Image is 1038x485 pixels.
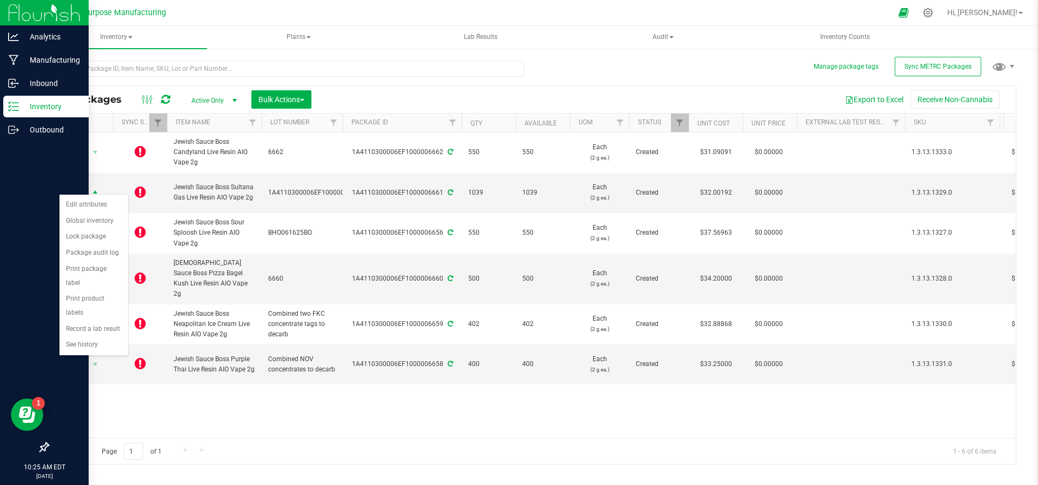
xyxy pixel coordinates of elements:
span: Each [576,182,623,203]
span: Created [636,188,682,198]
a: External Lab Test Result [806,118,890,126]
span: 402 [522,319,563,329]
span: Sync from Compliance System [446,360,453,368]
span: Plants [209,26,389,48]
span: Sync from Compliance System [446,275,453,282]
span: BHO061625BO [268,228,336,238]
button: Receive Non-Cannabis [910,90,1000,109]
span: Each [576,268,623,289]
span: Sync METRC Packages [904,63,972,70]
span: Bulk Actions [258,95,304,104]
span: $0.00000 [749,356,788,372]
span: Jewish Sauce Boss Sour Sploosh Live Resin AIO Vape 2g [174,217,255,249]
span: Jewish Sauce Boss Sultana Gas Live Resin AIO Vape 2g [174,182,255,203]
li: Edit attributes [59,197,128,213]
p: (2 g ea.) [576,152,623,163]
li: Global inventory [59,213,128,229]
span: OUT OF SYNC! [135,144,146,160]
p: (2 g ea.) [576,364,623,375]
a: Qty [470,119,482,127]
span: 1A4110300006EF1000006661 [268,188,360,198]
p: Analytics [19,30,84,43]
a: Unit Price [751,119,786,127]
span: 500 [522,274,563,284]
a: Lot Number [270,118,309,126]
span: Each [576,354,623,375]
span: 1.3.13.1333.0 [911,147,993,157]
span: 1.3.13.1327.0 [911,228,993,238]
span: 402 [468,319,509,329]
span: Sync from Compliance System [446,148,453,156]
span: OUT OF SYNC! [135,225,146,240]
inline-svg: Analytics [8,31,19,42]
div: Manage settings [921,8,935,18]
span: Combined NOV concentrates to decarb [268,354,336,375]
input: Search Package ID, Item Name, SKU, Lot or Part Number... [48,61,524,77]
p: Inbound [19,77,84,90]
span: Created [636,274,682,284]
p: 10:25 AM EDT [5,462,84,472]
li: Print product labels [59,291,128,321]
span: Audit [573,26,753,48]
li: Print package label [59,261,128,291]
li: Package audit log [59,245,128,261]
a: Filter [982,114,1000,132]
span: Open Ecommerce Menu [891,2,916,23]
p: (2 g ea.) [576,324,623,334]
div: 1A4110300006EF1000006656 [341,228,463,238]
span: select [89,145,102,160]
span: All Packages [56,94,132,105]
span: 400 [468,359,509,369]
span: Page of 1 [92,443,170,460]
div: 1A4110300006EF1000006662 [341,147,463,157]
p: (2 g ea.) [576,278,623,289]
a: Audit [573,26,754,49]
div: 1A4110300006EF1000006660 [341,274,463,284]
span: 1.3.13.1330.0 [911,319,993,329]
iframe: Resource center unread badge [32,397,45,410]
a: Filter [149,114,167,132]
span: Jewish Sauce Boss Candyland Live Resin AIO Vape 2g [174,137,255,168]
li: Record a lab result [59,321,128,337]
td: $37.56963 [689,213,743,254]
a: Inventory Counts [755,26,936,49]
span: Sync from Compliance System [446,229,453,236]
span: Lab Results [449,32,512,42]
span: Hi, [PERSON_NAME]! [947,8,1017,17]
td: $34.20000 [689,254,743,304]
span: 1.3.13.1329.0 [911,188,993,198]
span: Created [636,228,682,238]
span: Created [636,359,682,369]
div: 1A4110300006EF1000006658 [341,359,463,369]
button: Sync METRC Packages [895,57,981,76]
span: OUT OF SYNC! [135,271,146,286]
span: select [89,185,102,201]
span: 1.3.13.1331.0 [911,359,993,369]
a: Package ID [351,118,388,126]
span: $0.00000 [749,144,788,160]
a: Status [638,118,661,126]
span: Greater Purpose Manufacturing [55,8,166,17]
inline-svg: Inbound [8,78,19,89]
li: Lock package [59,229,128,245]
span: Each [576,142,623,163]
span: Sync from Compliance System [446,189,453,196]
span: 400 [522,359,563,369]
span: OUT OF SYNC! [135,316,146,331]
span: $0.00000 [749,316,788,332]
a: Filter [611,114,629,132]
span: 550 [468,228,509,238]
inline-svg: Outbound [8,124,19,135]
iframe: Resource center [11,398,43,431]
span: OUT OF SYNC! [135,185,146,200]
inline-svg: Manufacturing [8,55,19,65]
span: OUT OF SYNC! [135,356,146,371]
span: $0.00000 [749,271,788,287]
div: 1A4110300006EF1000006661 [341,188,463,198]
a: Filter [887,114,905,132]
span: select [89,357,102,372]
a: Item Name [176,118,210,126]
a: Lab Results [390,26,571,49]
span: Sync from Compliance System [446,320,453,328]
